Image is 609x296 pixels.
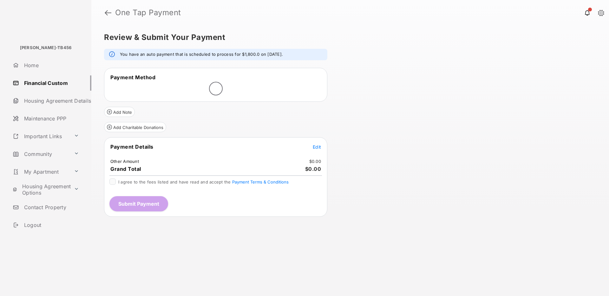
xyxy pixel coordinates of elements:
span: Payment Details [110,144,154,150]
a: Logout [10,217,91,233]
a: Housing Agreement Options [10,182,71,197]
p: [PERSON_NAME]-TB456 [20,45,72,51]
em: You have an auto payment that is scheduled to process for $1,800.0 on [DATE]. [120,51,283,58]
strong: One Tap Payment [115,9,181,16]
span: $0.00 [305,166,321,172]
a: Financial Custom [10,75,91,91]
button: Add Note [104,107,135,117]
a: Housing Agreement Details [10,93,91,108]
button: Submit Payment [109,196,168,211]
span: I agree to the fees listed and have read and accept the [118,179,289,184]
a: Community [10,146,71,162]
button: Add Charitable Donations [104,122,166,132]
a: Maintenance PPP [10,111,91,126]
td: Other Amount [110,158,139,164]
a: Important Links [10,129,71,144]
span: Payment Method [110,74,155,80]
h5: Review & Submit Your Payment [104,34,591,41]
span: Grand Total [110,166,141,172]
td: $0.00 [309,158,321,164]
a: Home [10,58,91,73]
a: Contact Property [10,200,91,215]
a: My Apartment [10,164,71,179]
button: I agree to the fees listed and have read and accept the [232,179,289,184]
button: Edit [313,144,321,150]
